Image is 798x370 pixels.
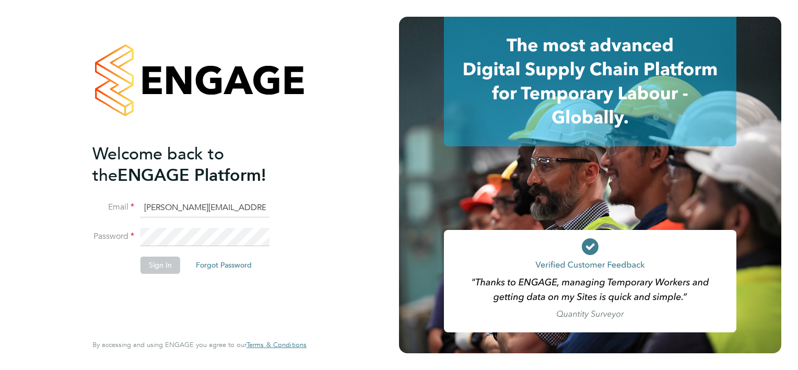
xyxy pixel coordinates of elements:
[247,340,307,349] span: Terms & Conditions
[92,202,134,213] label: Email
[92,231,134,242] label: Password
[140,257,180,273] button: Sign In
[92,340,307,349] span: By accessing and using ENGAGE you agree to our
[187,257,260,273] button: Forgot Password
[140,199,269,217] input: Enter your work email...
[247,341,307,349] a: Terms & Conditions
[92,144,224,186] span: Welcome back to the
[92,143,296,186] h2: ENGAGE Platform!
